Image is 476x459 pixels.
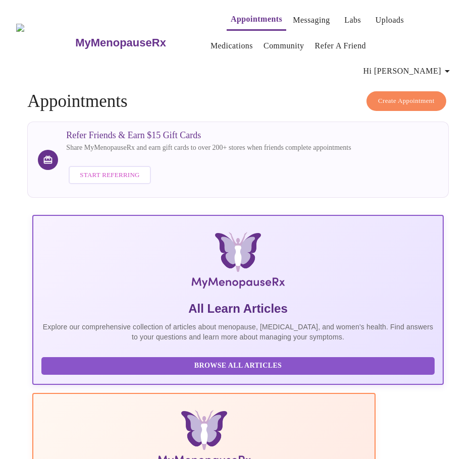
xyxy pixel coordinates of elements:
[231,12,282,26] a: Appointments
[206,36,257,56] button: Medications
[227,9,286,31] button: Appointments
[210,39,253,53] a: Medications
[75,36,166,49] h3: MyMenopauseRx
[66,161,153,190] a: Start Referring
[376,13,404,27] a: Uploads
[66,143,351,153] p: Share MyMenopauseRx and earn gift cards to over 200+ stores when friends complete appointments
[80,169,139,181] span: Start Referring
[344,13,361,27] a: Labs
[378,95,435,107] span: Create Appointment
[289,10,334,30] button: Messaging
[41,301,434,317] h5: All Learn Articles
[41,357,434,375] button: Browse All Articles
[366,91,446,111] button: Create Appointment
[74,25,206,61] a: MyMenopauseRx
[263,39,304,53] a: Community
[372,10,408,30] button: Uploads
[27,91,448,111] h4: Appointments
[259,36,308,56] button: Community
[69,166,150,185] button: Start Referring
[359,61,457,81] button: Hi [PERSON_NAME]
[41,361,437,369] a: Browse All Articles
[337,10,369,30] button: Labs
[51,360,424,372] span: Browse All Articles
[293,13,330,27] a: Messaging
[363,64,453,78] span: Hi [PERSON_NAME]
[103,232,373,293] img: MyMenopauseRx Logo
[16,24,74,62] img: MyMenopauseRx Logo
[41,322,434,342] p: Explore our comprehensive collection of articles about menopause, [MEDICAL_DATA], and women's hea...
[311,36,371,56] button: Refer a Friend
[66,130,351,141] h3: Refer Friends & Earn $15 Gift Cards
[315,39,366,53] a: Refer a Friend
